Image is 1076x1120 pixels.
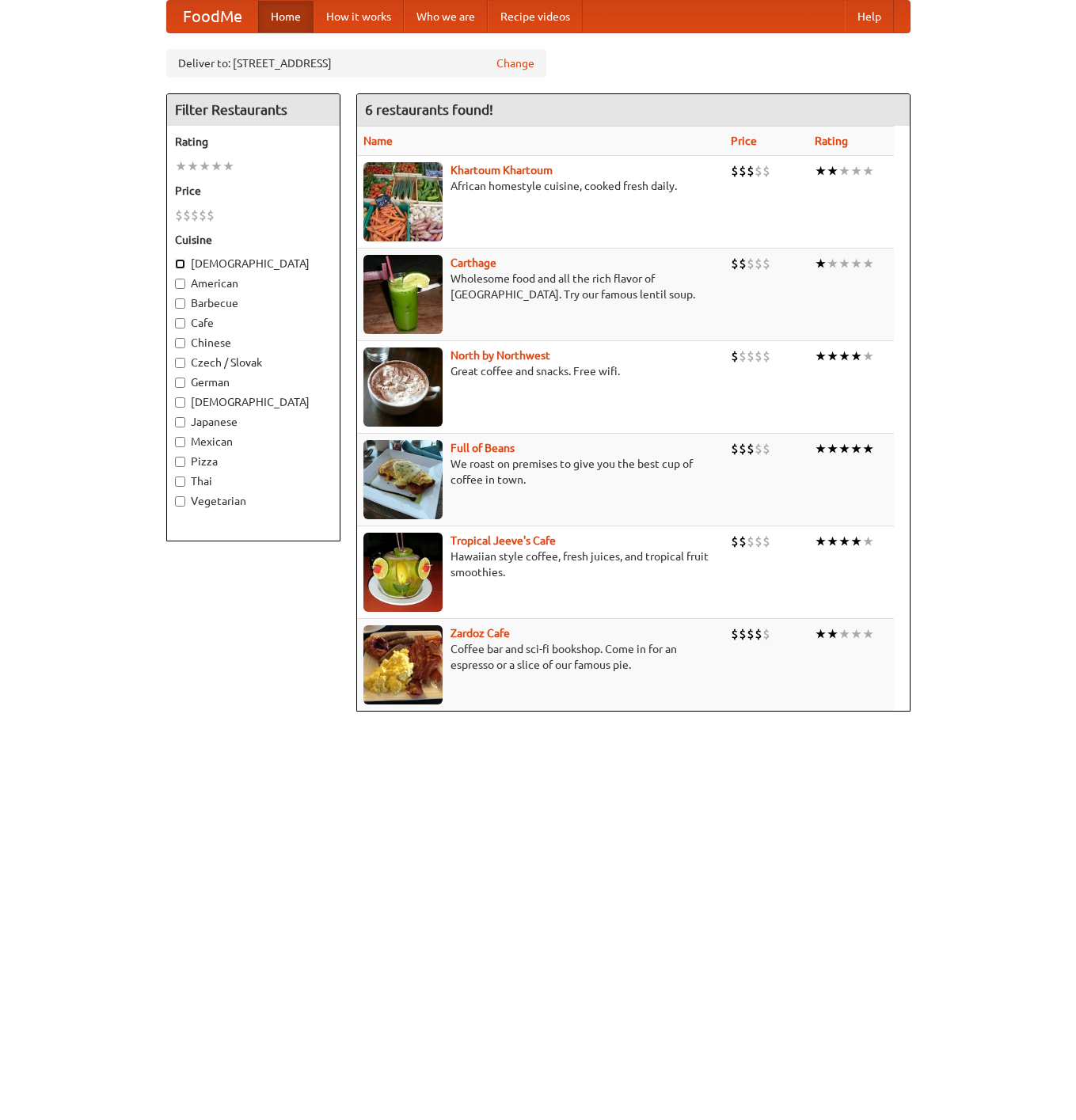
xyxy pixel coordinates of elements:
[175,434,332,450] label: Mexican
[175,158,187,175] li: ★
[451,534,556,547] b: Tropical Jeeve's Cafe
[363,271,718,302] p: Wholesome food and all the rich flavor of [GEOGRAPHIC_DATA]. Try our famous lentil soup.
[739,255,747,272] li: $
[739,533,747,550] li: $
[451,442,515,454] b: Full of Beans
[850,440,862,457] li: ★
[363,533,443,612] img: jeeves.jpg
[762,347,770,365] li: $
[838,162,850,180] li: ★
[755,255,762,272] li: $
[451,627,510,640] a: Zardoz Cafe
[862,162,874,180] li: ★
[175,279,185,289] input: American
[850,347,862,365] li: ★
[762,255,770,272] li: $
[838,625,850,643] li: ★
[762,440,770,457] li: $
[827,162,838,180] li: ★
[739,347,747,365] li: $
[862,255,874,272] li: ★
[850,625,862,643] li: ★
[731,347,739,365] li: $
[183,207,191,224] li: $
[175,493,332,509] label: Vegetarian
[363,255,443,334] img: carthage.jpg
[451,164,553,177] a: Khartoum Khartoum
[827,347,838,365] li: ★
[451,349,550,362] a: North by Northwest
[827,255,838,272] li: ★
[258,1,314,32] a: Home
[731,440,739,457] li: $
[175,318,185,328] input: Cafe
[815,625,827,643] li: ★
[175,374,332,390] label: German
[199,158,211,175] li: ★
[175,275,332,291] label: American
[175,335,332,351] label: Chinese
[815,162,827,180] li: ★
[815,533,827,550] li: ★
[755,625,762,643] li: $
[191,207,199,224] li: $
[815,135,848,147] a: Rating
[175,256,332,271] label: [DEMOGRAPHIC_DATA]
[175,207,183,224] li: $
[838,533,850,550] li: ★
[845,1,894,32] a: Help
[862,440,874,457] li: ★
[404,1,488,32] a: Who we are
[731,533,739,550] li: $
[827,625,838,643] li: ★
[747,625,755,643] li: $
[815,255,827,272] li: ★
[167,1,258,32] a: FoodMe
[207,207,215,224] li: $
[175,259,185,269] input: [DEMOGRAPHIC_DATA]
[363,135,393,147] a: Name
[755,162,762,180] li: $
[175,315,332,331] label: Cafe
[175,454,332,469] label: Pizza
[850,255,862,272] li: ★
[739,440,747,457] li: $
[363,456,718,488] p: We roast on premises to give you the best cup of coffee in town.
[175,298,185,309] input: Barbecue
[175,295,332,311] label: Barbecue
[363,440,443,519] img: beans.jpg
[850,533,862,550] li: ★
[850,162,862,180] li: ★
[731,162,739,180] li: $
[731,625,739,643] li: $
[747,162,755,180] li: $
[175,394,332,410] label: [DEMOGRAPHIC_DATA]
[175,437,185,447] input: Mexican
[747,533,755,550] li: $
[862,533,874,550] li: ★
[175,397,185,408] input: [DEMOGRAPHIC_DATA]
[838,347,850,365] li: ★
[365,102,493,117] ng-pluralize: 6 restaurants found!
[175,473,332,489] label: Thai
[747,440,755,457] li: $
[755,533,762,550] li: $
[363,549,718,580] p: Hawaiian style coffee, fresh juices, and tropical fruit smoothies.
[731,135,757,147] a: Price
[199,207,207,224] li: $
[222,158,234,175] li: ★
[314,1,404,32] a: How it works
[827,440,838,457] li: ★
[175,355,332,370] label: Czech / Slovak
[175,378,185,388] input: German
[862,347,874,365] li: ★
[175,183,332,199] h5: Price
[363,625,443,704] img: zardoz.jpg
[451,256,496,269] a: Carthage
[175,417,185,427] input: Japanese
[175,457,185,467] input: Pizza
[488,1,583,32] a: Recipe videos
[762,162,770,180] li: $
